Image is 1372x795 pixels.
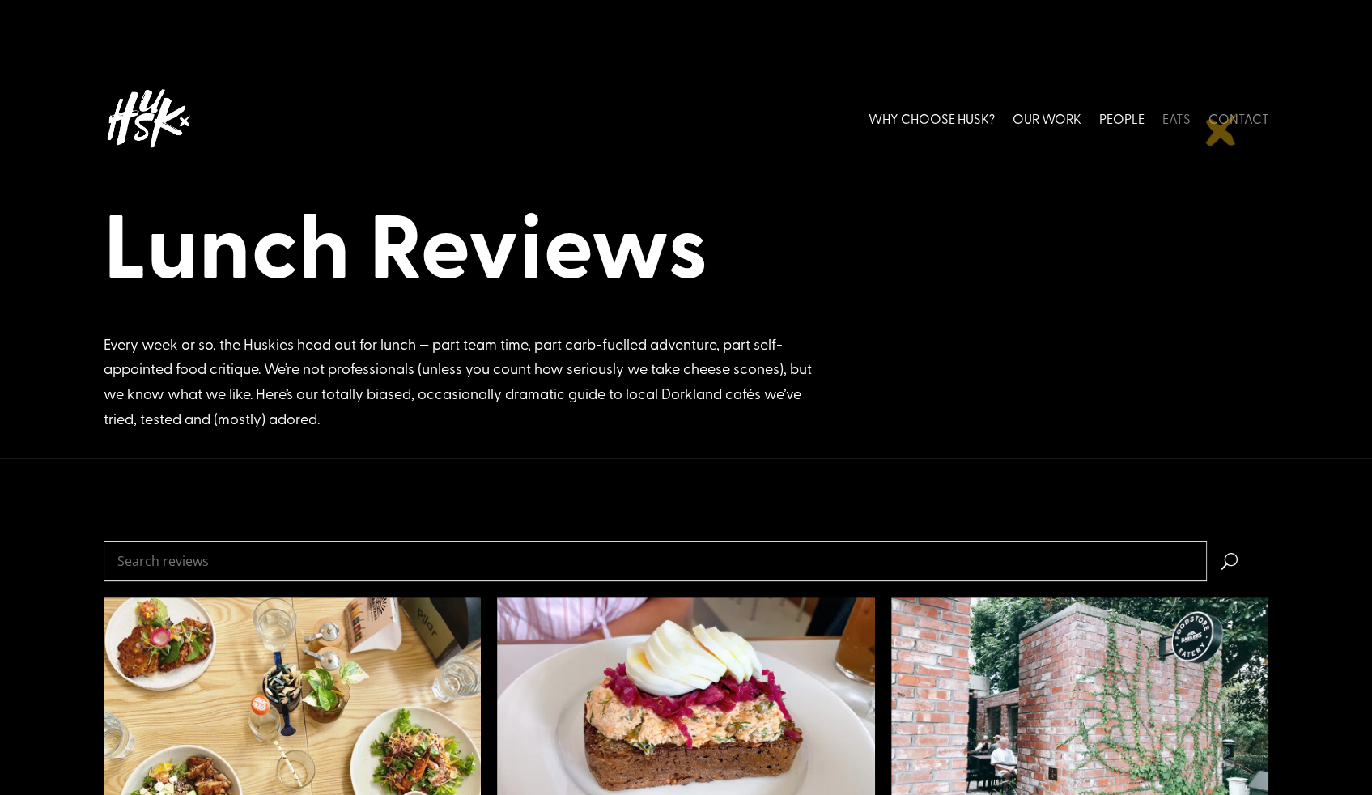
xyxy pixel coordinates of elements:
a: OUR WORK [1013,83,1081,155]
a: CONTACT [1208,83,1269,155]
div: Every week or so, the Huskies head out for lunch — part team time, part carb-fuelled adventure, p... [104,332,832,431]
img: Husk logo [104,83,193,155]
a: PEOPLE [1099,83,1145,155]
a: WHY CHOOSE HUSK? [869,83,995,155]
h1: Lunch Reviews [104,189,1269,304]
span: U [1207,541,1269,581]
a: EATS [1162,83,1191,155]
input: Search reviews [104,541,1207,581]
